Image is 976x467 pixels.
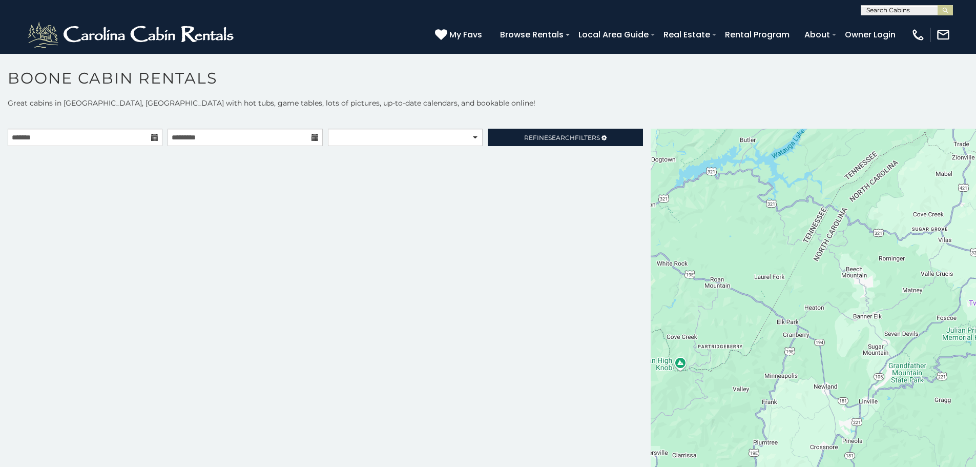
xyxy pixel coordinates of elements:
img: White-1-2.png [26,19,238,50]
a: Local Area Guide [573,26,654,44]
img: mail-regular-white.png [936,28,950,42]
a: Owner Login [840,26,901,44]
a: Rental Program [720,26,795,44]
a: Real Estate [658,26,715,44]
a: RefineSearchFilters [488,129,642,146]
img: phone-regular-white.png [911,28,925,42]
a: About [799,26,835,44]
span: Search [548,134,575,141]
span: Refine Filters [524,134,600,141]
a: My Favs [435,28,485,42]
span: My Favs [449,28,482,41]
a: Browse Rentals [495,26,569,44]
